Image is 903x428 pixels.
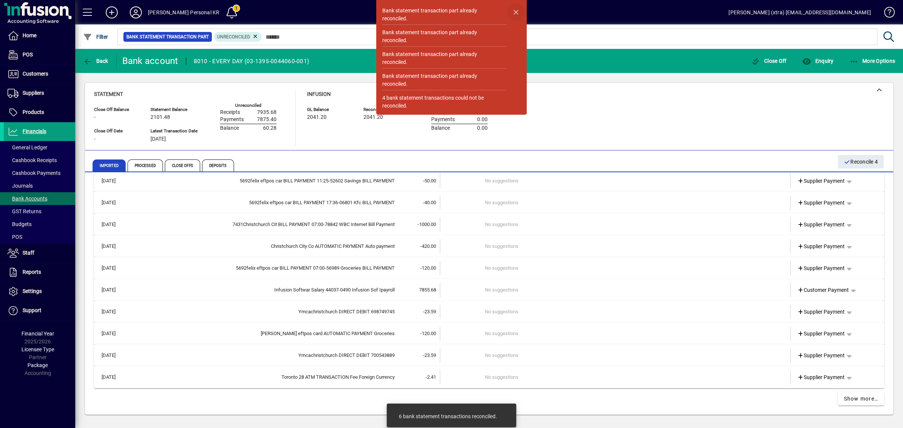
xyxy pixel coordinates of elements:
span: Close Off [751,58,787,64]
div: 7431Christchurch Cit BILL PAYMENT WBC Internet Bill Payment [133,221,395,228]
span: Products [23,109,44,115]
span: Suppliers [23,90,44,96]
td: [DATE] [98,283,133,297]
span: Reports [23,269,41,275]
td: No suggestions [485,348,746,363]
span: -2.41 [426,374,436,380]
span: GL Balance [307,107,352,112]
td: [DATE] [98,174,133,188]
span: Enquiry [802,58,833,64]
mat-expansion-panel-header: [DATE]Toronto 28 ATM TRANSACTION Fee Foreign Currency-2.41No suggestionsSupplier Payment [94,366,884,388]
span: -40.00 [423,200,436,205]
div: Infusion Softwar Salary 44037-0490 Infusion Sof Ipayroll [133,286,395,294]
td: [DATE] [98,326,133,341]
div: felix eftpos card AUTOMATIC PAYMENT Groceries [133,330,395,337]
span: Statement Balance [150,107,198,112]
mat-expansion-panel-header: [DATE]5692felix eftpos car BILL PAYMENT 11:25-52602 Savings BILL PAYMENT-50.00No suggestionsSuppl... [94,170,884,192]
span: Filter [83,34,108,40]
span: 7935.68 [257,109,277,115]
td: No suggestions [485,174,746,188]
span: Settings [23,288,42,294]
mat-expansion-panel-header: [DATE]Ymcachristchurch DIRECT DEBIT 698749745-23.59No suggestionsSupplier Payment [94,301,884,323]
a: Bank Accounts [4,192,75,205]
a: POS [4,46,75,64]
a: Supplier Payment [794,261,848,275]
span: Back [83,58,108,64]
td: No suggestions [485,326,746,341]
button: Close Off [749,54,789,68]
span: Latest Transaction Date [150,129,198,134]
span: General Ledger [8,144,47,150]
div: 5692felix eftpos car BILL PAYMENT Kfc BILL PAYMENT [133,199,395,206]
span: Supplier Payment [797,264,845,272]
a: Supplier Payment [794,218,848,231]
a: Budgets [4,218,75,231]
span: -120.00 [420,331,436,336]
div: 8010 - EVERY DAY (03-1395-0044060-001) [194,55,309,67]
td: No suggestions [485,370,746,384]
td: [DATE] [98,261,133,275]
span: More Options [850,58,895,64]
span: Reconciled Balance [363,107,409,112]
div: Bank statement transaction part already reconciled. [382,50,499,66]
span: Imported [93,159,126,172]
a: Customer Payment [794,283,852,297]
a: Settings [4,282,75,301]
span: Balance [220,125,239,131]
td: [DATE] [98,348,133,363]
a: Reports [4,263,75,282]
button: Profile [124,6,148,19]
label: Unreconciled [235,103,261,108]
span: Cashbook Payments [8,170,61,176]
span: POS [23,52,33,58]
a: Supplier Payment [794,305,848,319]
span: 7875.40 [257,117,277,123]
div: Toronto 28 ATM TRANSACTION Fee Foreign Currency [133,373,395,381]
mat-expansion-panel-header: [DATE]Ymcachristchurch DIRECT DEBIT 700543889-23.59No suggestionsSupplier Payment [94,345,884,366]
span: 60.28 [263,125,277,131]
span: Supplier Payment [797,177,845,185]
a: Supplier Payment [794,370,848,384]
a: Home [4,26,75,45]
mat-expansion-panel-header: [DATE]5692felix eftpos car BILL PAYMENT 07:00-56989 Groceries BILL PAYMENT-120.00No suggestionsSu... [94,257,884,279]
div: Ymcachristchurch DIRECT DEBIT 698749745 [133,308,395,316]
span: Supplier Payment [797,352,845,360]
a: Products [4,103,75,122]
span: -23.59 [423,309,436,314]
mat-chip: Reconciliation Status: Unreconciled [214,32,262,42]
td: No suggestions [485,196,746,210]
span: Customers [23,71,48,77]
a: Customers [4,65,75,83]
a: POS [4,231,75,243]
span: - [94,136,96,142]
div: Bank account [122,55,178,67]
span: Supplier Payment [797,308,845,316]
a: General Ledger [4,141,75,154]
a: Supplier Payment [794,240,848,253]
span: Receipts [220,109,240,115]
span: Close Offs [165,159,200,172]
div: 5692felix eftpos car BILL PAYMENT Groceries BILL PAYMENT [133,264,395,272]
td: [DATE] [98,305,133,319]
mat-expansion-panel-header: [DATE]7431Christchurch Cit BILL PAYMENT 07:00-78842 WBC Internet Bill Payment-1000.00No suggestio... [94,214,884,235]
td: No suggestions [485,283,746,297]
a: Cashbook Receipts [4,154,75,167]
app-page-header-button: Back [75,54,117,68]
span: Support [23,307,41,313]
div: 4 bank statement transactions could not be reconciled. [382,94,499,110]
button: Enquiry [800,54,835,68]
span: Close Off Balance [94,107,139,112]
button: More Options [848,54,897,68]
span: Journals [8,183,33,189]
div: 5692felix eftpos car BILL PAYMENT Savings BILL PAYMENT [133,177,395,185]
a: Supplier Payment [794,174,848,188]
span: POS [8,234,22,240]
mat-expansion-panel-header: [DATE]Christchurch City Co AUTOMATIC PAYMENT Auto payment-420.00No suggestionsSupplier Payment [94,235,884,257]
span: 2101.48 [150,114,170,120]
span: Financials [23,128,46,134]
span: Financial Year [21,331,54,337]
a: Supplier Payment [794,196,848,209]
span: -50.00 [423,178,436,184]
span: Processed [128,159,163,172]
span: Bank Accounts [8,196,47,202]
